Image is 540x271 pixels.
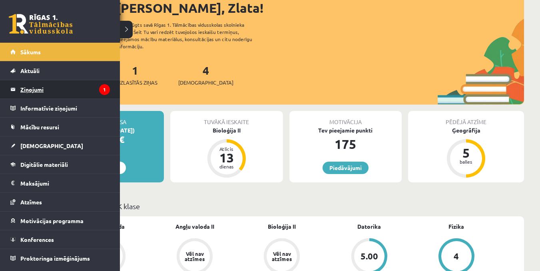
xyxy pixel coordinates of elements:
[20,80,110,99] legend: Ziņojumi
[113,79,157,87] span: Neizlasītās ziņas
[454,252,459,261] div: 4
[20,142,83,149] span: [DEMOGRAPHIC_DATA]
[361,252,378,261] div: 5.00
[357,222,381,231] a: Datorika
[10,61,110,80] a: Aktuāli
[289,111,402,126] div: Motivācija
[323,162,369,174] a: Piedāvājumi
[183,251,206,261] div: Vēl nav atzīmes
[20,67,40,74] span: Aktuāli
[10,212,110,230] a: Motivācijas programma
[20,198,42,206] span: Atzīmes
[170,111,283,126] div: Tuvākā ieskaite
[289,126,402,135] div: Tev pieejamie punkti
[448,222,464,231] a: Fizika
[454,146,478,159] div: 5
[10,43,110,61] a: Sākums
[20,174,110,192] legend: Maksājumi
[454,159,478,164] div: balles
[268,222,296,231] a: Bioloģija II
[20,255,90,262] span: Proktoringa izmēģinājums
[119,134,124,145] span: €
[10,99,110,117] a: Informatīvie ziņojumi
[175,222,214,231] a: Angļu valoda II
[170,126,283,135] div: Bioloģija II
[10,80,110,99] a: Ziņojumi1
[51,201,521,212] p: Mācību plāns 12.a2 JK klase
[20,48,41,55] span: Sākums
[10,118,110,136] a: Mācību resursi
[215,146,239,151] div: Atlicis
[408,126,524,179] a: Ģeogrāfija 5 balles
[289,135,402,154] div: 175
[20,217,84,224] span: Motivācijas programma
[10,193,110,211] a: Atzīmes
[113,63,157,87] a: 1Neizlasītās ziņas
[170,126,283,179] a: Bioloģija II Atlicis 13 dienas
[10,230,110,249] a: Konferences
[20,99,110,117] legend: Informatīvie ziņojumi
[20,123,59,131] span: Mācību resursi
[20,161,68,168] span: Digitālie materiāli
[10,249,110,267] a: Proktoringa izmēģinājums
[215,151,239,164] div: 13
[10,174,110,192] a: Maksājumi
[178,79,233,87] span: [DEMOGRAPHIC_DATA]
[10,155,110,174] a: Digitālie materiāli
[117,21,266,50] div: Laipni lūgts savā Rīgas 1. Tālmācības vidusskolas skolnieka profilā. Šeit Tu vari redzēt tuvojošo...
[215,164,239,169] div: dienas
[408,126,524,135] div: Ģeogrāfija
[10,136,110,155] a: [DEMOGRAPHIC_DATA]
[408,111,524,126] div: Pēdējā atzīme
[271,251,293,261] div: Vēl nav atzīmes
[20,236,54,243] span: Konferences
[178,63,233,87] a: 4[DEMOGRAPHIC_DATA]
[9,14,73,34] a: Rīgas 1. Tālmācības vidusskola
[99,84,110,95] i: 1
